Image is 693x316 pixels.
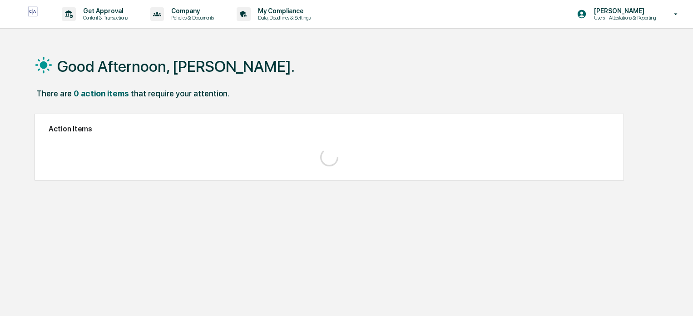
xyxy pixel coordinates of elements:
[76,7,132,15] p: Get Approval
[57,57,295,75] h1: Good Afternoon, [PERSON_NAME].
[587,7,661,15] p: [PERSON_NAME]
[74,89,129,98] div: 0 action items
[587,15,661,21] p: Users - Attestations & Reporting
[76,15,132,21] p: Content & Transactions
[251,7,315,15] p: My Compliance
[22,6,44,21] img: logo
[164,15,218,21] p: Policies & Documents
[164,7,218,15] p: Company
[36,89,72,98] div: There are
[131,89,229,98] div: that require your attention.
[251,15,315,21] p: Data, Deadlines & Settings
[49,125,610,133] h2: Action Items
